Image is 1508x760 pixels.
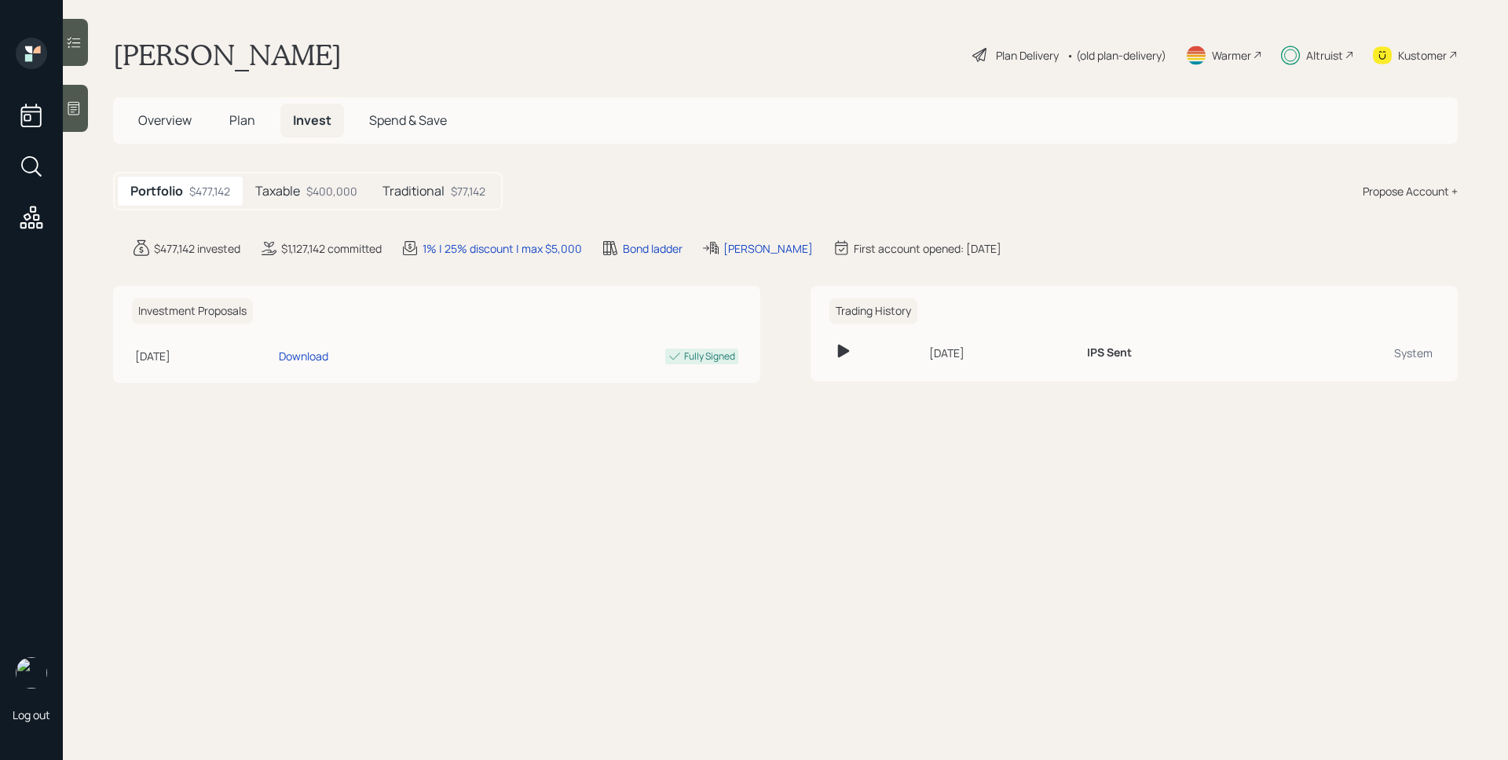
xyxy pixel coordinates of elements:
[255,184,300,199] h5: Taxable
[1398,47,1447,64] div: Kustomer
[154,240,240,257] div: $477,142 invested
[229,111,255,129] span: Plan
[293,111,331,129] span: Invest
[1276,345,1433,361] div: System
[281,240,382,257] div: $1,127,142 committed
[854,240,1001,257] div: First account opened: [DATE]
[1306,47,1343,64] div: Altruist
[723,240,813,257] div: [PERSON_NAME]
[451,183,485,199] div: $77,142
[1363,183,1458,199] div: Propose Account +
[369,111,447,129] span: Spend & Save
[130,184,183,199] h5: Portfolio
[829,298,917,324] h6: Trading History
[113,38,342,72] h1: [PERSON_NAME]
[16,657,47,689] img: sami-boghos-headshot.png
[423,240,582,257] div: 1% | 25% discount | max $5,000
[132,298,253,324] h6: Investment Proposals
[929,345,1074,361] div: [DATE]
[623,240,683,257] div: Bond ladder
[684,349,735,364] div: Fully Signed
[382,184,445,199] h5: Traditional
[306,183,357,199] div: $400,000
[189,183,230,199] div: $477,142
[996,47,1059,64] div: Plan Delivery
[1067,47,1166,64] div: • (old plan-delivery)
[135,348,273,364] div: [DATE]
[279,348,328,364] div: Download
[138,111,192,129] span: Overview
[1212,47,1251,64] div: Warmer
[1087,346,1132,360] h6: IPS Sent
[13,707,50,722] div: Log out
